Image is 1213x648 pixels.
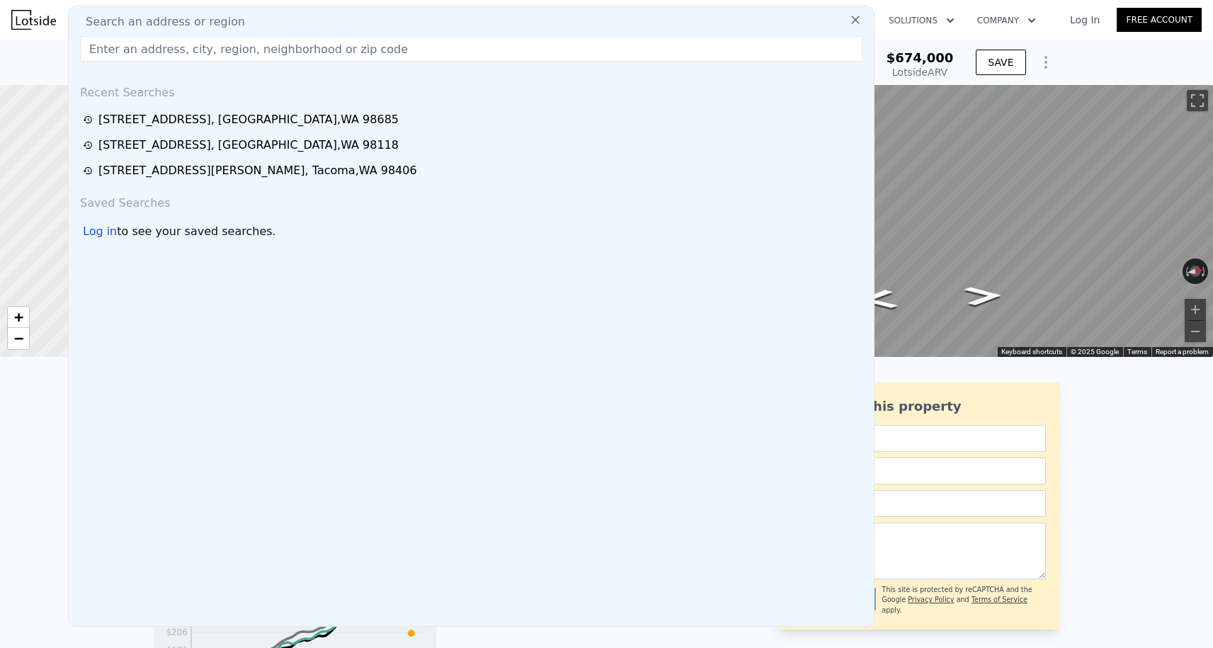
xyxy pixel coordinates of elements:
[1071,348,1119,356] span: © 2025 Google
[1201,258,1209,284] button: Rotate clockwise
[98,111,399,128] div: [STREET_ADDRESS] , [GEOGRAPHIC_DATA] , WA 98685
[887,50,954,65] span: $674,000
[882,585,1045,615] div: This site is protected by reCAPTCHA and the Google and apply.
[877,8,966,33] button: Solutions
[976,50,1025,75] button: SAVE
[1185,321,1206,342] button: Zoom out
[83,223,117,240] div: Log in
[98,162,417,179] div: [STREET_ADDRESS][PERSON_NAME] , Tacoma , WA 98406
[841,285,915,314] path: Go South, NW 6th Ave
[8,307,29,328] a: Zoom in
[1183,258,1190,284] button: Rotate counterclockwise
[648,85,1213,357] div: Street View
[791,397,1046,416] div: Ask about this property
[1127,348,1147,356] a: Terms (opens in new tab)
[74,13,245,30] span: Search an address or region
[791,490,1046,517] input: Phone
[948,282,1019,310] path: Go North, NW 6th Ave
[791,425,1046,452] input: Name
[14,329,23,347] span: −
[74,73,868,107] div: Recent Searches
[1001,347,1062,357] button: Keyboard shortcuts
[648,85,1213,357] div: Map
[14,308,23,326] span: +
[887,65,954,79] div: Lotside ARV
[83,111,864,128] a: [STREET_ADDRESS], [GEOGRAPHIC_DATA],WA 98685
[83,162,864,179] a: [STREET_ADDRESS][PERSON_NAME], Tacoma,WA 98406
[1182,264,1209,279] button: Reset the view
[908,596,954,603] a: Privacy Policy
[1187,90,1208,111] button: Toggle fullscreen view
[1185,299,1206,320] button: Zoom in
[8,328,29,349] a: Zoom out
[1053,13,1117,27] a: Log In
[1032,48,1060,76] button: Show Options
[166,627,188,637] tspan: $206
[11,10,56,30] img: Lotside
[83,137,864,154] a: [STREET_ADDRESS], [GEOGRAPHIC_DATA],WA 98118
[1117,8,1202,32] a: Free Account
[117,223,275,240] span: to see your saved searches.
[966,8,1047,33] button: Company
[972,596,1027,603] a: Terms of Service
[80,36,862,62] input: Enter an address, city, region, neighborhood or zip code
[1156,348,1209,356] a: Report a problem
[74,183,868,217] div: Saved Searches
[98,137,399,154] div: [STREET_ADDRESS] , [GEOGRAPHIC_DATA] , WA 98118
[791,457,1046,484] input: Email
